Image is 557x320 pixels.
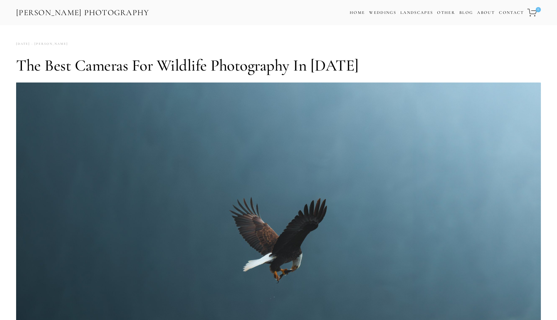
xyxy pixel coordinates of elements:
time: [DATE] [16,40,30,48]
span: 0 [536,7,541,12]
a: Home [350,8,365,17]
a: [PERSON_NAME] Photography [15,5,150,20]
a: About [477,8,495,17]
a: Weddings [369,10,396,15]
a: Landscapes [400,10,433,15]
a: [PERSON_NAME] [30,40,68,48]
a: Blog [459,8,473,17]
a: Contact [499,8,524,17]
a: Other [437,10,455,15]
a: 0 items in cart [526,5,542,20]
h1: The Best Cameras for Wildlife Photography in [DATE] [16,56,541,75]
